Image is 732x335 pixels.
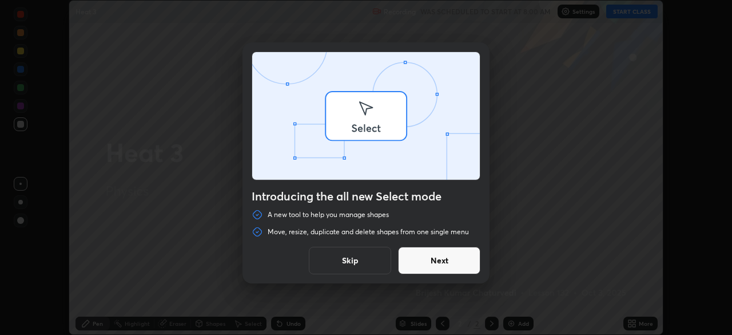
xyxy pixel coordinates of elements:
[268,227,469,237] p: Move, resize, duplicate and delete shapes from one single menu
[398,247,480,274] button: Next
[268,210,389,219] p: A new tool to help you manage shapes
[252,190,480,203] h4: Introducing the all new Select mode
[252,52,480,182] div: animation
[309,247,391,274] button: Skip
